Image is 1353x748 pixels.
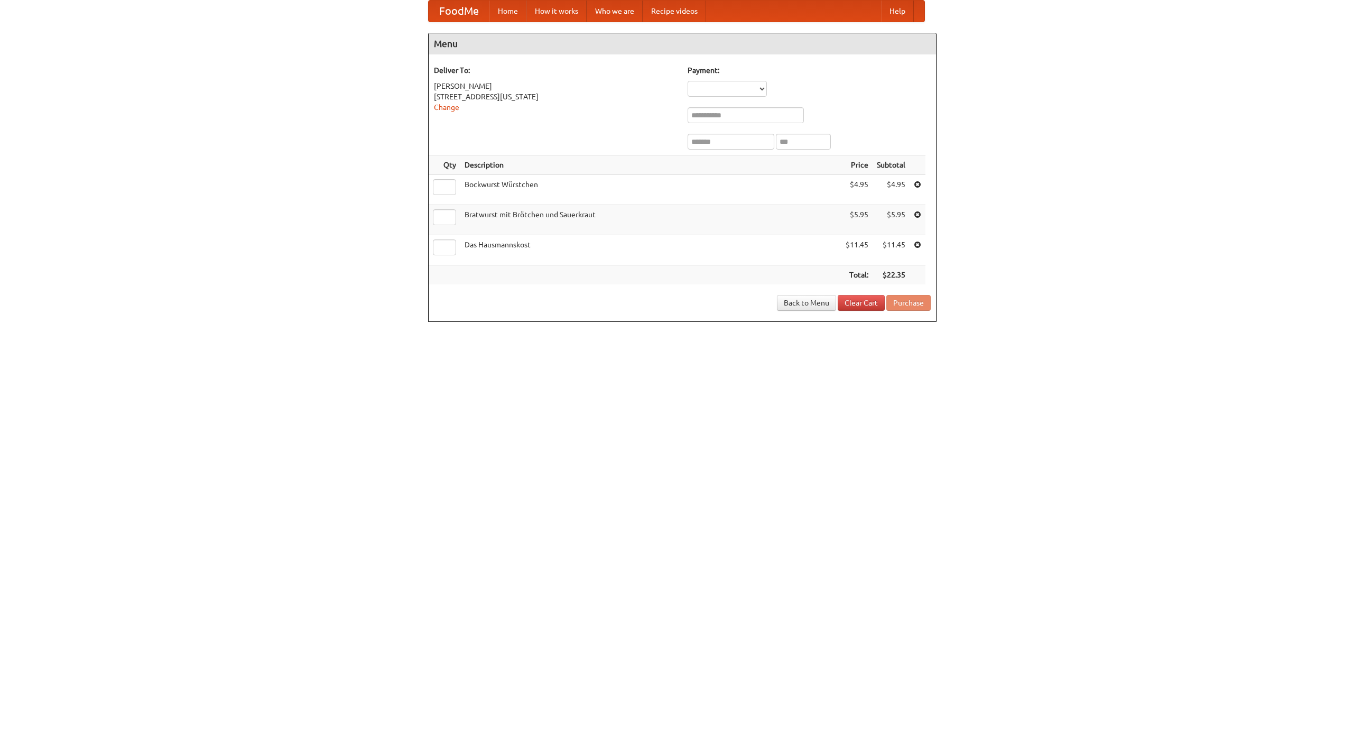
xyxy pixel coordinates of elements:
[873,205,910,235] td: $5.95
[841,155,873,175] th: Price
[434,103,459,112] a: Change
[460,155,841,175] th: Description
[434,91,677,102] div: [STREET_ADDRESS][US_STATE]
[841,205,873,235] td: $5.95
[460,235,841,265] td: Das Hausmannskost
[460,205,841,235] td: Bratwurst mit Brötchen und Sauerkraut
[881,1,914,22] a: Help
[489,1,526,22] a: Home
[434,81,677,91] div: [PERSON_NAME]
[873,175,910,205] td: $4.95
[434,65,677,76] h5: Deliver To:
[643,1,706,22] a: Recipe videos
[688,65,931,76] h5: Payment:
[873,155,910,175] th: Subtotal
[587,1,643,22] a: Who we are
[886,295,931,311] button: Purchase
[841,175,873,205] td: $4.95
[777,295,836,311] a: Back to Menu
[526,1,587,22] a: How it works
[429,1,489,22] a: FoodMe
[841,235,873,265] td: $11.45
[873,235,910,265] td: $11.45
[460,175,841,205] td: Bockwurst Würstchen
[873,265,910,285] th: $22.35
[838,295,885,311] a: Clear Cart
[429,33,936,54] h4: Menu
[841,265,873,285] th: Total:
[429,155,460,175] th: Qty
